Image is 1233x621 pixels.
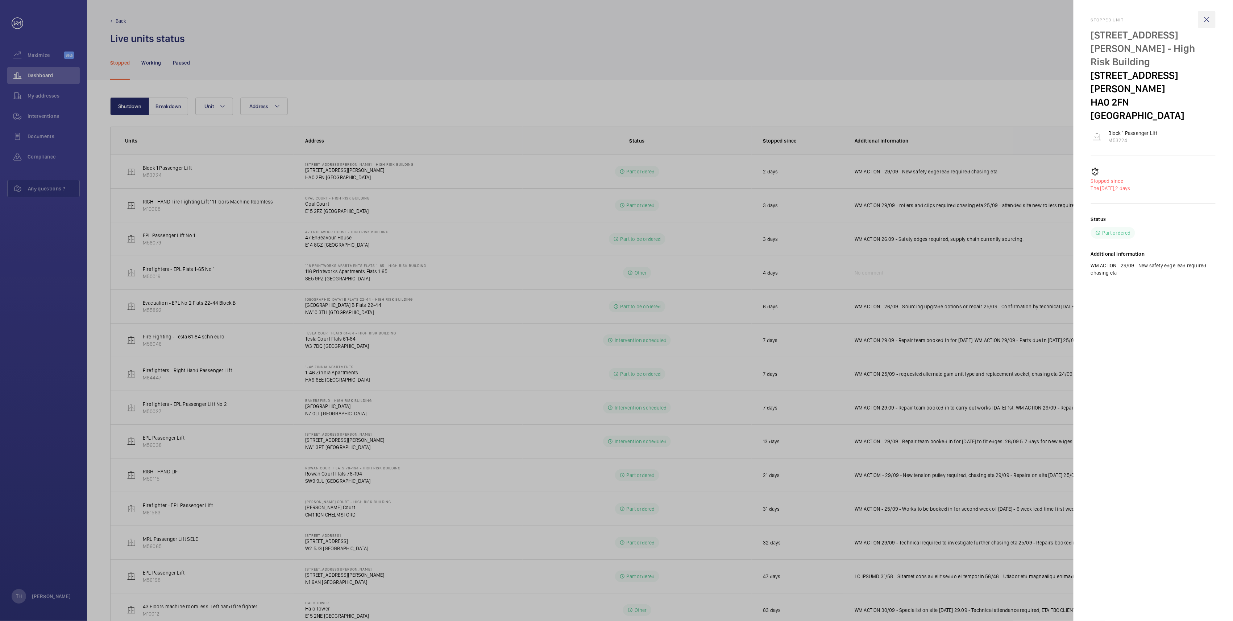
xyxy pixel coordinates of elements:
p: [STREET_ADDRESS][PERSON_NAME] [1091,69,1216,95]
p: M53224 [1109,137,1158,144]
p: Block 1 Passenger Lift [1109,129,1158,137]
p: WM ACTION - 29/09 - New safety edge lead required chasing eta [1091,262,1216,276]
p: HA0 2FN [GEOGRAPHIC_DATA] [1091,95,1216,122]
h2: Additional information [1091,250,1216,258]
img: elevator.svg [1093,132,1101,141]
p: 2 days [1091,185,1216,192]
p: Part ordered [1103,229,1131,237]
p: Stopped since [1091,177,1216,185]
p: [STREET_ADDRESS][PERSON_NAME] - High Risk Building [1091,28,1216,69]
span: The [DATE], [1091,185,1116,191]
h2: Stopped unit [1091,17,1216,22]
h2: Status [1091,215,1106,223]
